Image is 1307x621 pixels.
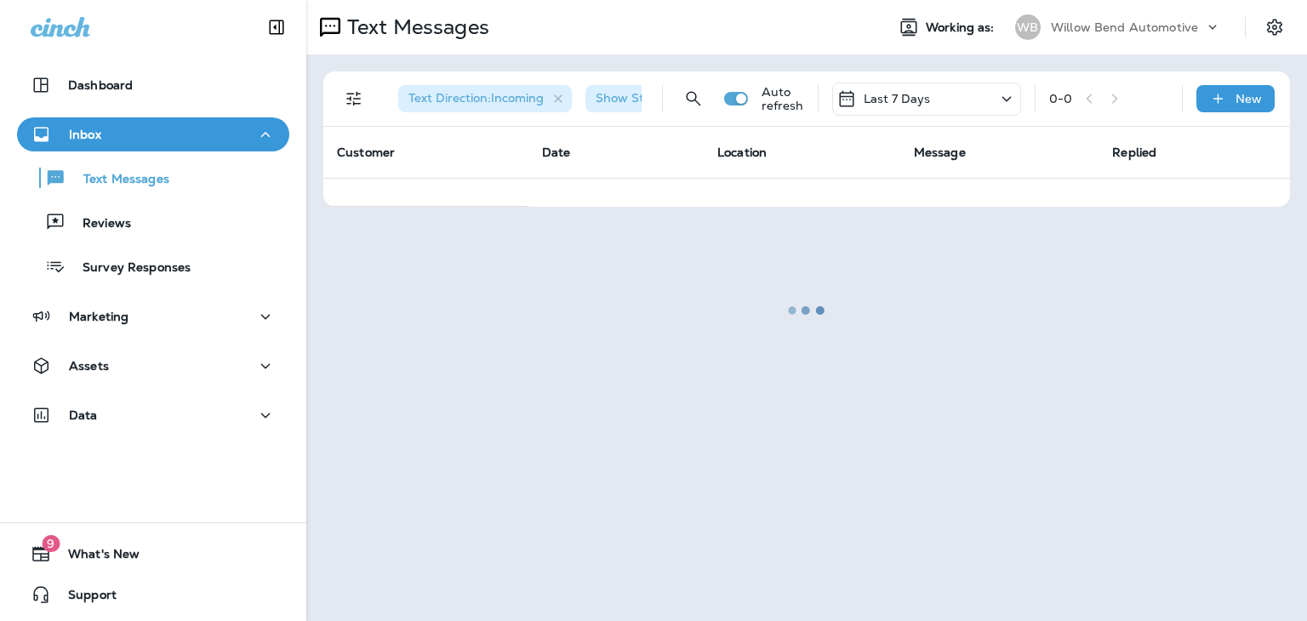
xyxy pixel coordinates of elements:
button: Reviews [17,204,289,240]
p: New [1236,92,1262,105]
button: Text Messages [17,160,289,196]
button: 9What's New [17,537,289,571]
p: Text Messages [66,172,169,188]
p: Data [69,408,98,422]
button: Dashboard [17,68,289,102]
p: Marketing [69,310,128,323]
p: Dashboard [68,78,133,92]
button: Support [17,578,289,612]
button: Data [17,398,289,432]
p: Survey Responses [66,260,191,276]
p: Reviews [66,216,131,232]
span: 9 [42,535,60,552]
button: Assets [17,349,289,383]
p: Assets [69,359,109,373]
button: Survey Responses [17,248,289,284]
span: What's New [51,547,140,567]
button: Inbox [17,117,289,151]
p: Inbox [69,128,101,141]
span: Support [51,588,117,608]
button: Marketing [17,299,289,333]
button: Collapse Sidebar [253,10,300,44]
